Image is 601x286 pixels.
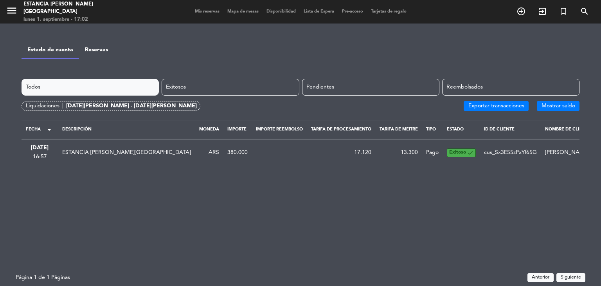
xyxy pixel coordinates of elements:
[45,125,54,134] span: arrow_drop_down
[223,139,252,166] td: 380.000
[6,5,18,19] button: menu
[26,152,54,161] div: 16:57
[311,127,371,132] span: Tarifa de procesamiento
[375,139,422,166] td: 13.300
[300,9,338,14] span: Lista de Espera
[66,101,197,110] div: [DATE][PERSON_NAME] - [DATE][PERSON_NAME]
[58,139,195,166] td: ESTANCIA [PERSON_NAME][GEOGRAPHIC_DATA]
[537,101,579,111] button: Mostrar saldo
[422,139,443,166] td: Pago
[62,101,63,110] span: |
[26,126,41,133] span: Fecha
[23,0,144,16] div: Estancia [PERSON_NAME] [GEOGRAPHIC_DATA]
[256,127,303,132] span: Importe reembolso
[302,79,439,96] div: Pendientes
[26,143,54,152] div: [DATE]
[22,79,159,96] div: Todos
[442,79,579,96] div: Reembolsados
[480,121,541,139] th: Id de cliente
[354,150,371,155] span: 17.120
[195,139,223,166] td: ARS
[6,5,18,16] i: menu
[538,7,547,16] i: exit_to_app
[191,9,223,14] span: Mis reservas
[26,101,66,110] div: Liquidaciones
[227,127,247,132] span: Importe
[484,148,537,157] div: cus_Sx3E55zPxYf65G
[580,7,589,16] i: search
[467,149,473,157] span: check
[541,139,594,166] td: [PERSON_NAME]
[162,79,299,96] div: Exitosos
[85,47,108,52] a: Reservas
[223,9,263,14] span: Mapa de mesas
[545,127,590,132] span: Nombre de cliente
[367,9,410,14] span: Tarjetas de regalo
[559,7,568,16] i: turned_in_not
[263,9,300,14] span: Disponibilidad
[62,127,92,132] span: Descripción
[199,127,219,132] span: Moneda
[464,101,529,111] button: Exportar transacciones
[447,127,464,132] span: Estado
[426,127,436,132] span: Tipo
[380,127,418,132] span: Tarifa de Meitre
[516,7,526,16] i: add_circle_outline
[27,47,73,52] a: Estado de cuenta
[338,9,367,14] span: Pre-acceso
[23,16,144,24] div: lunes 1. septiembre - 17:02
[447,148,476,157] div: Exitoso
